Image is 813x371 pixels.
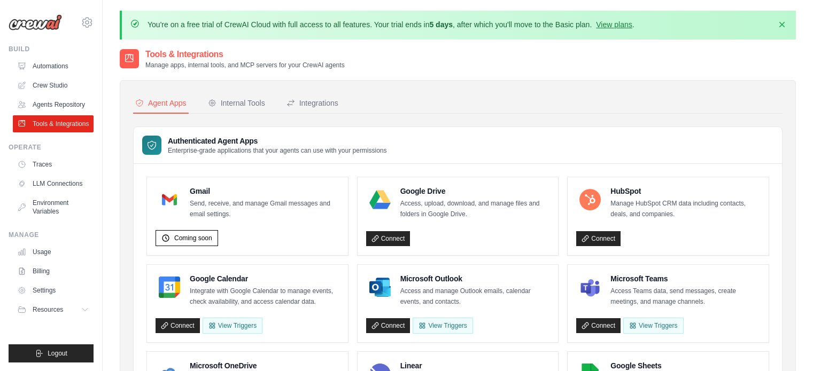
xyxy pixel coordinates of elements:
[576,318,621,333] a: Connect
[9,14,62,30] img: Logo
[33,305,63,314] span: Resources
[287,98,338,108] div: Integrations
[13,194,94,220] a: Environment Variables
[610,199,760,219] p: Manage HubSpot CRM data including contacts, deals, and companies.
[13,301,94,318] button: Resources
[366,318,411,333] a: Connect
[400,286,550,307] p: Access and manage Outlook emails, calendar events, and contacts.
[610,273,760,284] h4: Microsoft Teams
[610,186,760,196] h4: HubSpot
[610,360,760,371] h4: Google Sheets
[203,318,262,334] button: View Triggers
[9,344,94,362] button: Logout
[190,360,339,371] h4: Microsoft OneDrive
[190,273,339,284] h4: Google Calendar
[148,19,634,30] p: You're on a free trial of CrewAI Cloud with full access to all features. Your trial ends in , aft...
[190,286,339,307] p: Integrate with Google Calendar to manage events, check availability, and access calendar data.
[168,136,387,146] h3: Authenticated Agent Apps
[135,98,187,108] div: Agent Apps
[159,189,180,210] img: Gmail Logo
[400,273,550,284] h4: Microsoft Outlook
[13,58,94,75] a: Automations
[13,175,94,192] a: LLM Connections
[576,231,621,246] a: Connect
[208,98,265,108] div: Internal Tools
[13,282,94,299] a: Settings
[400,360,550,371] h4: Linear
[596,20,632,29] a: View plans
[13,96,94,113] a: Agents Repository
[13,77,94,94] a: Crew Studio
[284,93,340,114] button: Integrations
[579,277,601,298] img: Microsoft Teams Logo
[9,143,94,152] div: Operate
[610,286,760,307] p: Access Teams data, send messages, create meetings, and manage channels.
[13,263,94,280] a: Billing
[48,349,67,358] span: Logout
[13,115,94,132] a: Tools & Integrations
[13,243,94,261] a: Usage
[156,318,200,333] a: Connect
[190,199,339,219] p: Send, receive, and manage Gmail messages and email settings.
[429,20,453,29] strong: 5 days
[400,199,550,219] p: Access, upload, download, and manage files and folders in Google Drive.
[133,93,189,114] button: Agent Apps
[168,146,387,155] p: Enterprise-grade applications that your agents can use with your permissions
[369,189,391,210] img: Google Drive Logo
[145,48,345,61] h2: Tools & Integrations
[159,277,180,298] img: Google Calendar Logo
[174,234,212,242] span: Coming soon
[190,186,339,196] h4: Gmail
[400,186,550,196] h4: Google Drive
[9,231,94,239] div: Manage
[9,45,94,53] div: Build
[623,318,683,334] : View Triggers
[366,231,411,246] a: Connect
[369,277,391,298] img: Microsoft Outlook Logo
[145,61,345,69] p: Manage apps, internal tools, and MCP servers for your CrewAI agents
[413,318,473,334] : View Triggers
[579,189,601,210] img: HubSpot Logo
[206,93,267,114] button: Internal Tools
[13,156,94,173] a: Traces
